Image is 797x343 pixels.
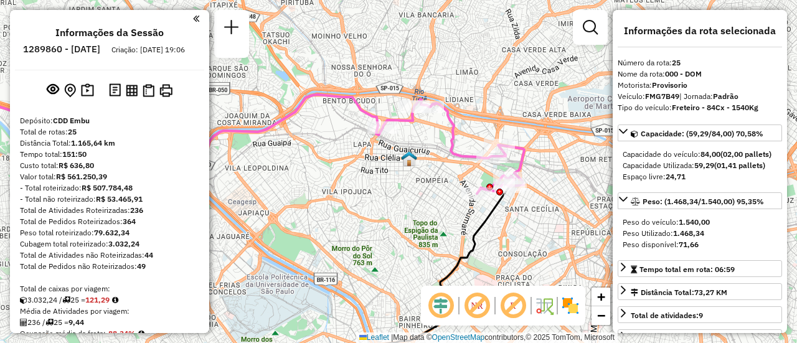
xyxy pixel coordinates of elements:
div: Nome da rota: [618,68,782,80]
div: Total de Pedidos não Roteirizados: [20,261,199,272]
strong: R$ 53.465,91 [96,194,143,204]
em: Média calculada utilizando a maior ocupação (%Peso ou %Cubagem) de cada rota da sessão. Rotas cro... [138,330,144,337]
a: Zoom in [592,288,610,306]
strong: (01,41 pallets) [714,161,765,170]
strong: 3.032,24 [108,239,139,248]
a: Total de atividades:9 [618,306,782,323]
div: Criação: [DATE] 19:06 [106,44,190,55]
span: | [391,333,393,342]
div: Capacidade: (59,29/84,00) 70,58% [618,144,782,187]
div: Map data © contributors,© 2025 TomTom, Microsoft [356,332,618,343]
div: Distância Total: [631,287,727,298]
div: Peso Utilizado: [623,228,777,239]
img: UDC Full Lapa [401,151,417,167]
a: Peso: (1.468,34/1.540,00) 95,35% [618,192,782,209]
img: Exibir/Ocultar setores [560,296,580,316]
strong: 79.632,34 [94,228,130,237]
div: Total de Atividades Roteirizadas: [20,205,199,216]
div: Tempo total: [20,149,199,160]
button: Visualizar Romaneio [140,82,157,100]
strong: 000 - DOM [665,69,702,78]
div: Custo total: [20,160,199,171]
a: Tempo total em rota: 06:59 [618,260,782,277]
div: Motorista: [618,80,782,91]
a: OpenStreetMap [432,333,485,342]
span: Exibir rótulo [498,291,528,321]
div: Total de Pedidos Roteirizados: [20,216,199,227]
div: Total de Atividades não Roteirizadas: [20,250,199,261]
strong: 1.165,64 km [71,138,115,148]
button: Centralizar mapa no depósito ou ponto de apoio [62,81,78,100]
strong: 25 [68,127,77,136]
i: Total de rotas [45,319,54,326]
div: Capacidade Utilizada: [623,160,777,171]
div: Distância Total: [20,138,199,149]
div: Peso: (1.468,34/1.540,00) 95,35% [618,212,782,255]
div: 236 / 25 = [20,317,199,328]
strong: 151:50 [62,149,87,159]
i: Total de Atividades [20,319,27,326]
strong: Padrão [713,92,738,101]
strong: 44 [144,250,153,260]
a: Clique aqui para minimizar o painel [193,11,199,26]
strong: CDD Embu [53,116,90,125]
div: Média de Atividades por viagem: [20,306,199,317]
span: + [597,289,605,304]
strong: 24,71 [666,172,686,181]
i: Cubagem total roteirizado [20,296,27,304]
div: Peso disponível: [623,239,777,250]
strong: 9 [699,311,703,320]
div: Capacidade do veículo: [623,149,777,160]
div: 3.032,24 / 25 = [20,294,199,306]
strong: 236 [130,205,143,215]
strong: Provisorio [652,80,687,90]
a: Zoom out [592,306,610,325]
div: Total de caixas por viagem: [20,283,199,294]
strong: FMG7B49 [645,92,679,101]
h4: Informações da Sessão [55,27,164,39]
span: Capacidade: (59,29/84,00) 70,58% [641,129,763,138]
strong: R$ 561.250,39 [56,172,107,181]
a: Exibir filtros [578,15,603,40]
strong: 25 [672,58,681,67]
div: - Total roteirizado: [20,182,199,194]
strong: 1.468,34 [673,228,704,238]
h4: Informações da rota selecionada [618,25,782,37]
div: Espaço livre: [623,171,777,182]
span: Tempo total em rota: 06:59 [639,265,735,274]
button: Logs desbloquear sessão [106,81,123,100]
span: Ocultar deslocamento [426,291,456,321]
span: Total de atividades: [631,311,703,320]
span: Exibir NR [462,291,492,321]
a: Capacidade: (59,29/84,00) 70,58% [618,125,782,141]
strong: 88,34% [108,329,136,338]
div: Depósito: [20,115,199,126]
div: Peso total roteirizado: [20,227,199,238]
strong: 71,66 [679,240,699,249]
div: Total de rotas: [20,126,199,138]
strong: 9,44 [68,317,84,327]
div: Veículo: [618,91,782,102]
span: − [597,308,605,323]
a: Leaflet [359,333,389,342]
div: Número da rota: [618,57,782,68]
span: Peso: (1.468,34/1.540,00) 95,35% [643,197,764,206]
strong: 49 [137,261,146,271]
button: Exibir sessão original [44,80,62,100]
i: Total de rotas [62,296,70,304]
span: 73,27 KM [694,288,727,297]
button: Imprimir Rotas [157,82,175,100]
a: Distância Total:73,27 KM [618,283,782,300]
div: Cubagem total roteirizado: [20,238,199,250]
span: | Jornada: [679,92,738,101]
img: Fluxo de ruas [534,296,554,316]
div: Tipo do veículo: [618,102,782,113]
strong: R$ 636,80 [59,161,94,170]
strong: 84,00 [700,149,720,159]
h6: 1289860 - [DATE] [23,44,100,55]
strong: 121,29 [85,295,110,304]
strong: 1.540,00 [679,217,710,227]
span: Peso do veículo: [623,217,710,227]
strong: R$ 507.784,48 [82,183,133,192]
button: Visualizar relatório de Roteirização [123,82,140,98]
